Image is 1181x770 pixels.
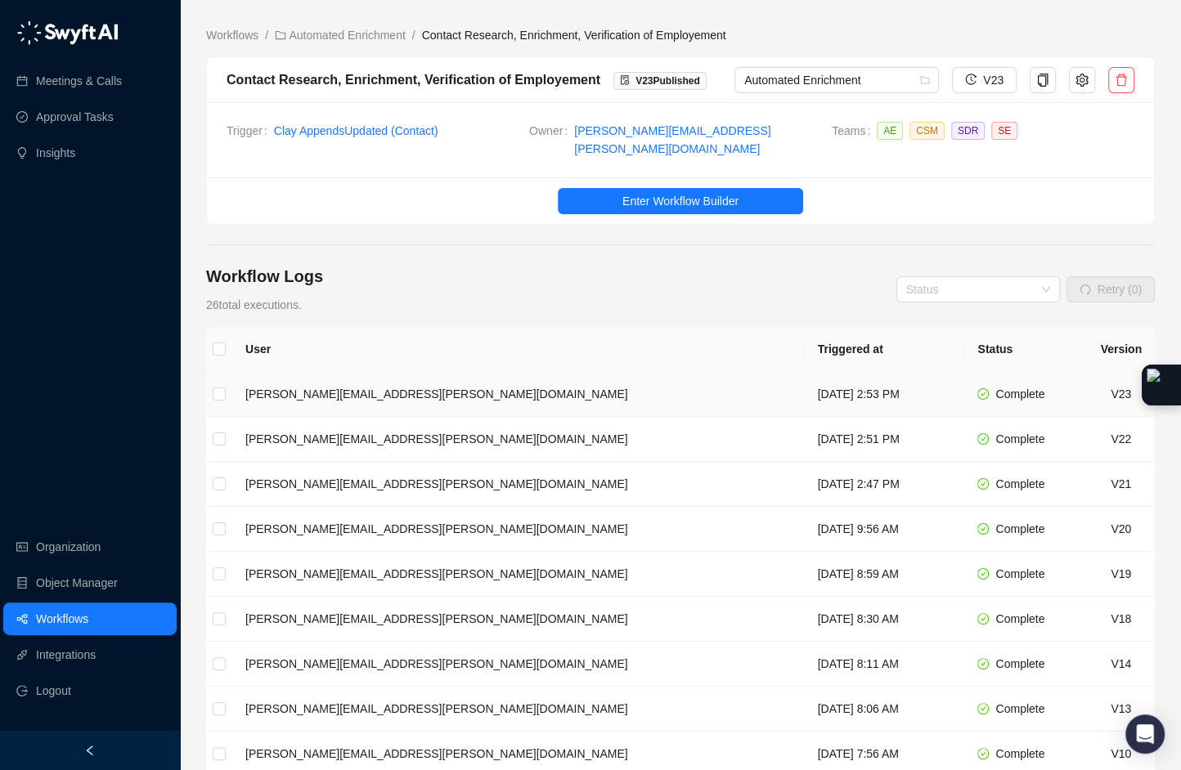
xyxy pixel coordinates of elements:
[232,552,805,597] td: [PERSON_NAME][EMAIL_ADDRESS][PERSON_NAME][DOMAIN_NAME]
[995,477,1044,490] span: Complete
[16,685,28,696] span: logout
[1125,714,1165,754] div: Open Intercom Messenger
[36,101,114,133] a: Approval Tasks
[977,523,989,535] span: check-circle
[805,327,965,372] th: Triggered at
[805,597,965,642] td: [DATE] 8:30 AM
[422,29,726,42] span: Contact Research, Enrichment, Verification of Employement
[952,67,1017,93] button: V23
[232,597,805,642] td: [PERSON_NAME][EMAIL_ADDRESS][PERSON_NAME][DOMAIN_NAME]
[232,507,805,552] td: [PERSON_NAME][EMAIL_ADDRESS][PERSON_NAME][DOMAIN_NAME]
[977,703,989,714] span: check-circle
[1087,597,1155,642] td: V18
[574,122,819,158] a: [PERSON_NAME][EMAIL_ADDRESS][PERSON_NAME][DOMAIN_NAME]
[36,602,88,635] a: Workflows
[36,566,118,599] a: Object Manager
[983,71,1004,89] span: V23
[1147,369,1176,401] img: Extension Icon
[909,122,945,140] span: CSM
[232,687,805,732] td: [PERSON_NAME][EMAIL_ADDRESS][PERSON_NAME][DOMAIN_NAME]
[977,433,989,445] span: check-circle
[995,432,1044,445] span: Complete
[36,674,71,707] span: Logout
[877,122,903,140] span: AE
[36,137,75,169] a: Insights
[412,26,415,44] li: /
[207,188,1154,214] a: Enter Workflow Builder
[36,530,101,563] a: Organization
[995,702,1044,715] span: Complete
[622,192,739,210] span: Enter Workflow Builder
[1075,74,1089,87] span: setting
[1087,642,1155,687] td: V14
[995,657,1044,670] span: Complete
[1087,417,1155,462] td: V22
[635,75,700,87] span: V 23 Published
[1066,276,1155,302] button: Retry (0)
[977,658,989,669] span: check-circle
[805,507,965,552] td: [DATE] 9:56 AM
[977,478,989,490] span: check-circle
[951,122,985,140] span: SDR
[529,122,574,158] span: Owner
[805,417,965,462] td: [DATE] 2:51 PM
[227,122,274,140] span: Trigger
[274,124,438,137] a: Clay AppendsUpdated (Contact)
[977,748,989,759] span: check-circle
[832,122,877,146] span: Teams
[203,26,262,44] a: Workflows
[206,265,323,288] h4: Workflow Logs
[272,26,409,44] a: folder Automated Enrichment
[620,75,630,85] span: file-done
[995,387,1044,401] span: Complete
[275,29,286,41] span: folder
[1087,507,1155,552] td: V20
[805,552,965,597] td: [DATE] 8:59 AM
[232,462,805,507] td: [PERSON_NAME][EMAIL_ADDRESS][PERSON_NAME][DOMAIN_NAME]
[1087,327,1155,372] th: Version
[232,417,805,462] td: [PERSON_NAME][EMAIL_ADDRESS][PERSON_NAME][DOMAIN_NAME]
[36,638,96,671] a: Integrations
[227,69,600,90] div: Contact Research, Enrichment, Verification of Employement
[558,188,803,214] button: Enter Workflow Builder
[1087,552,1155,597] td: V19
[995,612,1044,625] span: Complete
[977,613,989,625] span: check-circle
[206,298,302,311] span: 26 total executions.
[995,567,1044,580] span: Complete
[995,522,1044,535] span: Complete
[744,68,929,92] span: Automated Enrichment
[964,327,1087,372] th: Status
[232,642,805,687] td: [PERSON_NAME][EMAIL_ADDRESS][PERSON_NAME][DOMAIN_NAME]
[84,745,96,756] span: left
[965,74,977,85] span: history
[977,388,989,400] span: check-circle
[977,568,989,580] span: check-circle
[232,327,805,372] th: User
[36,65,122,97] a: Meetings & Calls
[805,372,965,417] td: [DATE] 2:53 PM
[1087,372,1155,417] td: V23
[232,372,805,417] td: [PERSON_NAME][EMAIL_ADDRESS][PERSON_NAME][DOMAIN_NAME]
[805,462,965,507] td: [DATE] 2:47 PM
[1115,74,1128,87] span: delete
[805,687,965,732] td: [DATE] 8:06 AM
[16,20,119,45] img: logo-05li4sbe.png
[995,747,1044,760] span: Complete
[1036,74,1049,87] span: copy
[805,642,965,687] td: [DATE] 8:11 AM
[991,122,1017,140] span: SE
[1087,462,1155,507] td: V21
[1087,687,1155,732] td: V13
[265,26,268,44] li: /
